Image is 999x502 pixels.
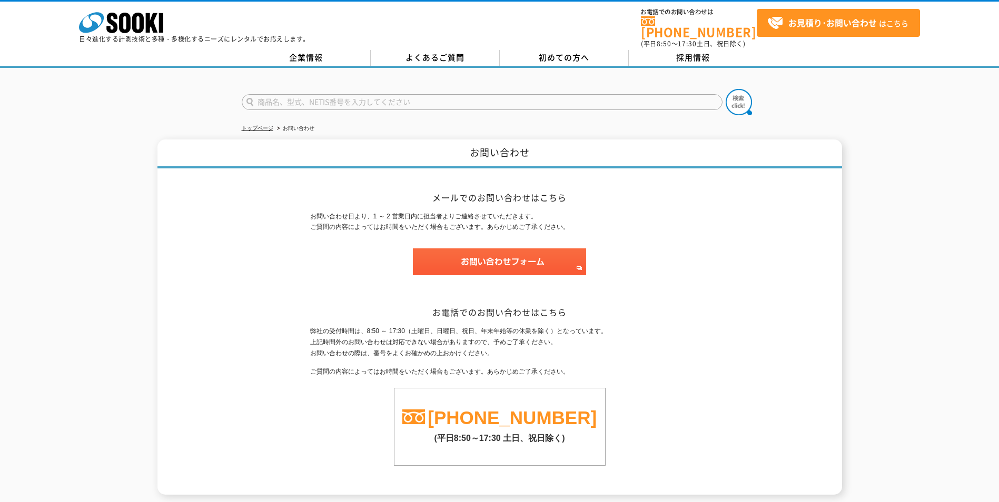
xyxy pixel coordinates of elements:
[629,50,758,66] a: 採用情報
[242,94,723,110] input: 商品名、型式、NETIS番号を入力してください
[79,36,310,42] p: 日々進化する計測技術と多種・多様化するニーズにレンタルでお応えします。
[310,326,689,358] p: 弊社の受付時間は、8:50 ～ 17:30（土曜日、日曜日、祝日、年末年始等の休業を除く）となっています。 上記時間外のお問い合わせは対応できない場合がありますので、予めご了承ください。 お問い...
[413,248,586,275] img: お問い合わせフォーム
[157,139,842,168] h1: お問い合わせ
[242,125,273,131] a: トップページ
[767,15,908,31] span: はこちら
[242,50,371,66] a: 企業情報
[310,211,689,233] p: お問い合わせ日より、1 ～ 2 営業日内に担当者よりご連絡させていただきます。 ご質問の内容によってはお時間をいただく場合もございます。あらかじめご了承ください。
[788,16,877,29] strong: お見積り･お問い合わせ
[657,39,671,48] span: 8:50
[428,407,597,428] a: [PHONE_NUMBER]
[500,50,629,66] a: 初めての方へ
[310,307,689,318] h2: お電話でのお問い合わせはこちら
[394,428,605,444] p: (平日8:50～17:30 土日、祝日除く)
[641,39,745,48] span: (平日 ～ 土日、祝日除く)
[539,52,589,63] span: 初めての方へ
[757,9,920,37] a: お見積り･お問い合わせはこちら
[371,50,500,66] a: よくあるご質問
[310,366,689,377] p: ご質問の内容によってはお時間をいただく場合もございます。あらかじめご了承ください。
[641,16,757,38] a: [PHONE_NUMBER]
[726,89,752,115] img: btn_search.png
[678,39,697,48] span: 17:30
[641,9,757,15] span: お電話でのお問い合わせは
[310,192,689,203] h2: メールでのお問い合わせはこちら
[275,123,314,134] li: お問い合わせ
[413,266,586,273] a: お問い合わせフォーム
